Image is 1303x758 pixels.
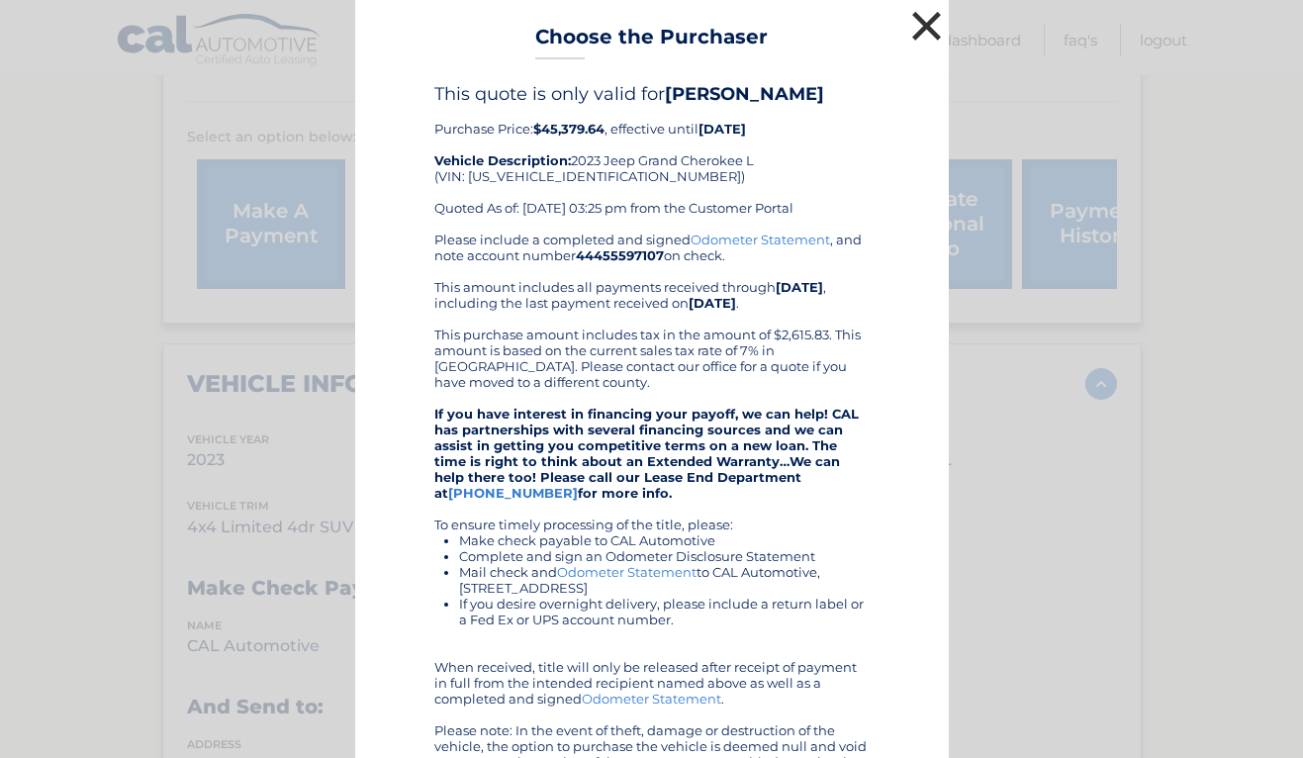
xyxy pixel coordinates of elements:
[448,485,578,501] a: [PHONE_NUMBER]
[582,691,721,707] a: Odometer Statement
[459,564,870,596] li: Mail check and to CAL Automotive, [STREET_ADDRESS]
[459,596,870,627] li: If you desire overnight delivery, please include a return label or a Fed Ex or UPS account number.
[434,83,870,232] div: Purchase Price: , effective until 2023 Jeep Grand Cherokee L (VIN: [US_VEHICLE_IDENTIFICATION_NUM...
[533,121,605,137] b: $45,379.64
[459,532,870,548] li: Make check payable to CAL Automotive
[459,548,870,564] li: Complete and sign an Odometer Disclosure Statement
[698,121,746,137] b: [DATE]
[689,295,736,311] b: [DATE]
[907,6,947,46] button: ×
[535,25,768,59] h3: Choose the Purchaser
[557,564,697,580] a: Odometer Statement
[576,247,664,263] b: 44455597107
[665,83,824,105] b: [PERSON_NAME]
[434,406,859,501] strong: If you have interest in financing your payoff, we can help! CAL has partnerships with several fin...
[776,279,823,295] b: [DATE]
[434,83,870,105] h4: This quote is only valid for
[434,152,571,168] strong: Vehicle Description:
[691,232,830,247] a: Odometer Statement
